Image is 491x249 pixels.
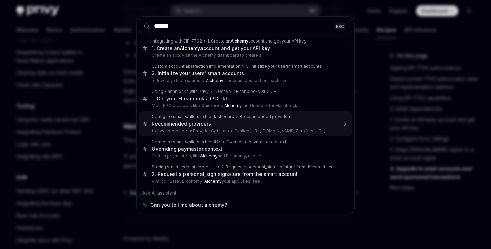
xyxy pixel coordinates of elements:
p: following providers: Provider Get started Pimlico [URL][DOMAIN_NAME] ZeroDev [URL] [152,128,338,134]
b: Alchemy [206,78,223,83]
p: Certain paymasters, like and Biconomy, use an [152,153,338,159]
div: ESC [334,22,346,30]
span: Can you tell me about alchemy? [150,202,227,209]
div: Configure smart wallets in the dashboard [152,114,234,119]
div: 1. Get your Flashblocks RPC URL [152,96,228,102]
div: Recommended providers [152,121,211,127]
div: 3. Initialize your users' smart accounts [246,64,322,69]
div: Recommended providers [240,114,292,119]
p: Pimlico , Safe , Biconomy , your app uses; see [152,179,338,184]
div: 3. Initialize your users' smart accounts [152,70,244,77]
b: Alchemy [230,38,248,44]
div: Configure smart wallets in the SDK [152,139,221,145]
b: Alchemy [200,153,218,159]
div: Overriding paymaster context [226,139,286,145]
div: Using Flashblocks with Privy [152,89,209,94]
div: 2. Request a personal_sign signature from the smart account [221,164,338,170]
div: 1. Create an account and get your API key [152,45,270,51]
p: to leverage the features of 's account abstraction, each user [152,78,338,83]
div: 1. Create an account and get your API key [207,38,307,44]
p: Create an app: visit the Alchemy dashboard to create a [152,53,338,58]
b: Alchemy [180,45,200,51]
div: Overriding paymaster context [152,146,222,152]
div: Storing smart account addresses [152,164,216,170]
div: Custom account abstraction implementation [152,64,240,69]
div: Integrating with EIP-7702 [152,38,202,44]
div: 2. Request a personal_sign signature from the smart account [152,171,298,177]
b: Alchemy [224,103,241,108]
div: Ask AI assistant [139,187,352,199]
b: Alchemy [204,179,222,184]
div: 1. Get your Flashblocks RPC URL [214,89,279,94]
p: Most RPC providers like Quicknode, , and Infura offer Flashblocks [152,103,338,109]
